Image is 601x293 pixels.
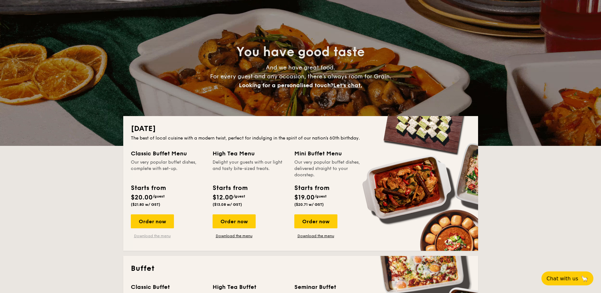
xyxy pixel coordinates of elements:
[233,194,245,199] span: /guest
[213,149,287,158] div: High Tea Menu
[294,202,324,207] span: ($20.71 w/ GST)
[131,283,205,291] div: Classic Buffet
[541,271,593,285] button: Chat with us🦙
[294,194,315,201] span: $19.00
[131,183,165,193] div: Starts from
[131,124,470,134] h2: [DATE]
[294,159,368,178] div: Our very popular buffet dishes, delivered straight to your doorstep.
[294,149,368,158] div: Mini Buffet Menu
[213,202,242,207] span: ($13.08 w/ GST)
[581,275,588,282] span: 🦙
[213,183,247,193] div: Starts from
[131,135,470,141] div: The best of local cuisine with a modern twist, perfect for indulging in the spirit of our nation’...
[294,283,368,291] div: Seminar Buffet
[213,214,256,228] div: Order now
[333,82,362,89] span: Let's chat.
[239,82,333,89] span: Looking for a personalised touch?
[294,214,337,228] div: Order now
[131,264,470,274] h2: Buffet
[294,183,329,193] div: Starts from
[131,214,174,228] div: Order now
[131,202,160,207] span: ($21.80 w/ GST)
[236,44,365,60] span: You have good taste
[315,194,327,199] span: /guest
[213,283,287,291] div: High Tea Buffet
[547,276,578,282] span: Chat with us
[131,149,205,158] div: Classic Buffet Menu
[213,233,256,238] a: Download the menu
[131,194,153,201] span: $20.00
[153,194,165,199] span: /guest
[131,233,174,238] a: Download the menu
[131,159,205,178] div: Our very popular buffet dishes, complete with set-up.
[294,233,337,238] a: Download the menu
[210,64,391,89] span: And we have great food. For every guest and any occasion, there’s always room for Grain.
[213,159,287,178] div: Delight your guests with our light and tasty bite-sized treats.
[213,194,233,201] span: $12.00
